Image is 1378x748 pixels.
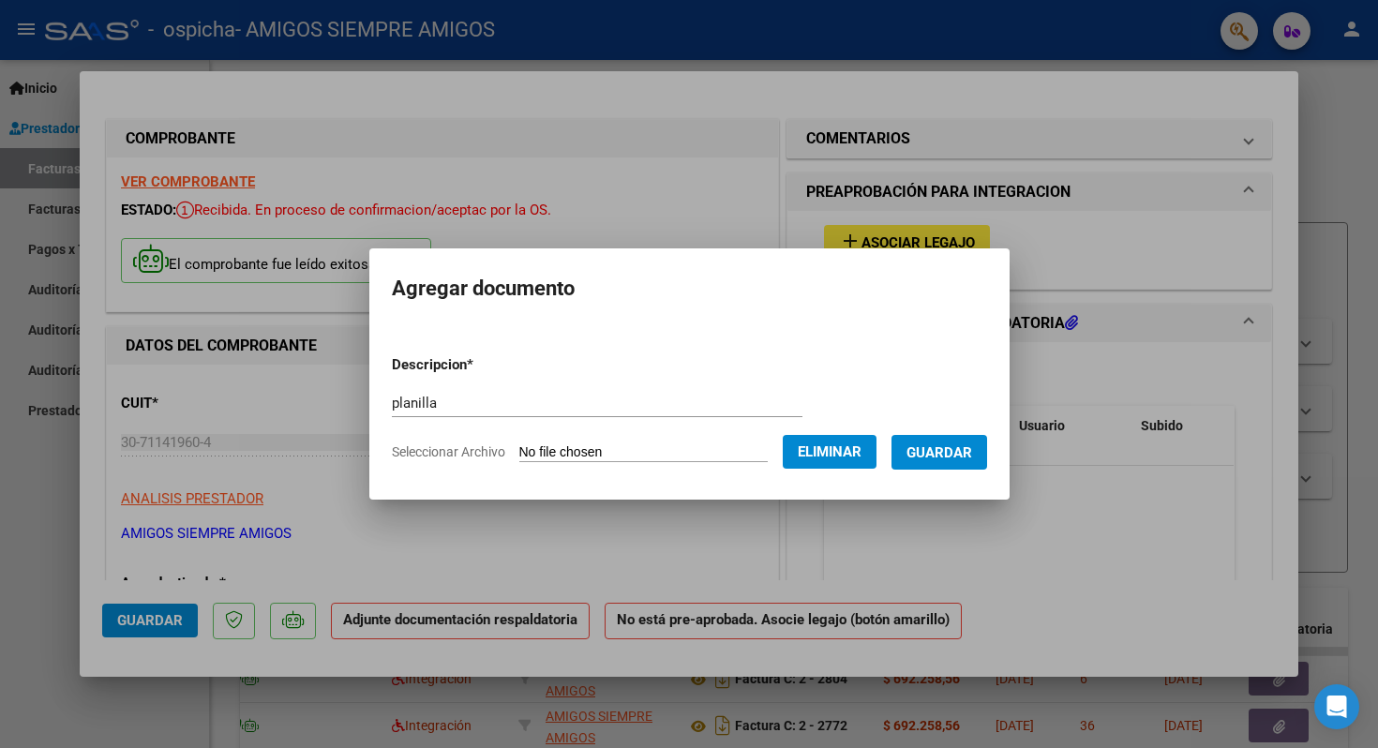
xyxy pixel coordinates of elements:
[1314,684,1359,729] div: Open Intercom Messenger
[392,444,505,459] span: Seleccionar Archivo
[891,435,987,470] button: Guardar
[798,443,861,460] span: Eliminar
[906,444,972,461] span: Guardar
[783,435,876,469] button: Eliminar
[392,271,987,307] h2: Agregar documento
[392,354,571,376] p: Descripcion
